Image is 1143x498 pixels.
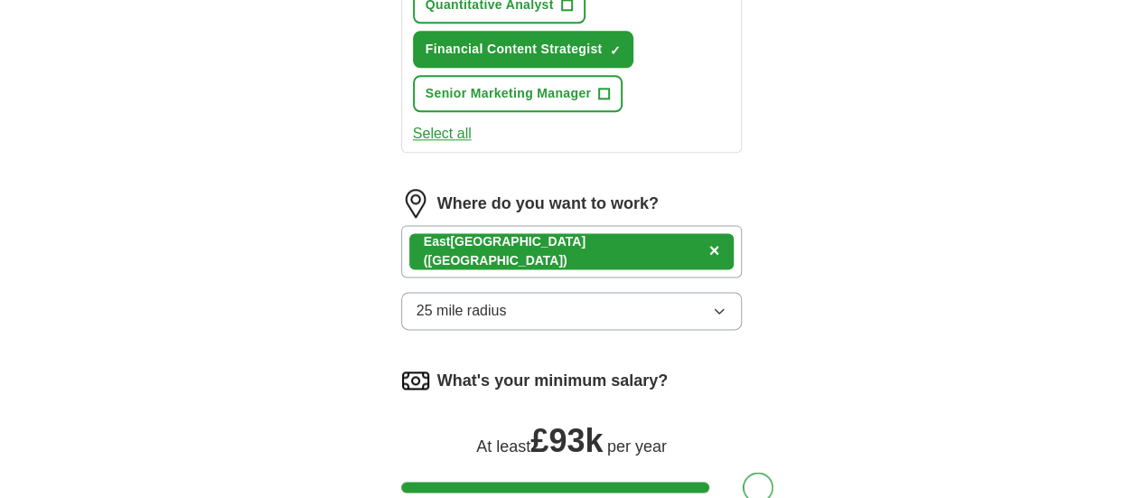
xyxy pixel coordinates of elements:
[417,300,507,322] span: 25 mile radius
[413,75,623,112] button: Senior Marketing Manager
[437,369,668,393] label: What's your minimum salary?
[476,437,530,456] span: At least
[413,123,472,145] button: Select all
[437,192,659,216] label: Where do you want to work?
[530,422,603,459] span: £ 93k
[426,40,603,59] span: Financial Content Strategist
[709,238,720,265] button: ×
[424,232,702,270] div: East
[401,366,430,395] img: salary.png
[413,31,634,68] button: Financial Content Strategist✓
[401,189,430,218] img: location.png
[426,84,591,103] span: Senior Marketing Manager
[424,253,567,268] span: ([GEOGRAPHIC_DATA])
[450,234,586,249] strong: [GEOGRAPHIC_DATA]
[709,240,720,260] span: ×
[401,292,743,330] button: 25 mile radius
[607,437,667,456] span: per year
[609,43,620,58] span: ✓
